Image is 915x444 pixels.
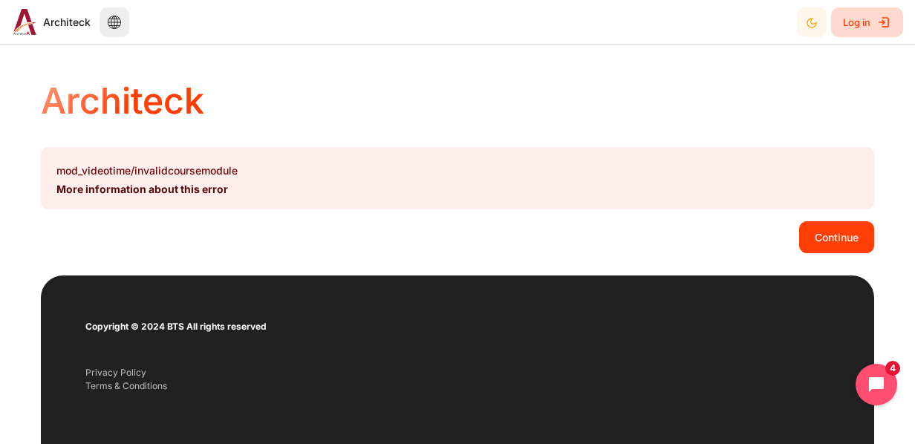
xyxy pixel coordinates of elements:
div: Dark Mode [798,7,825,37]
a: More information about this error [56,183,228,195]
a: Privacy Policy [85,367,146,378]
strong: Copyright © 2024 BTS All rights reserved [85,321,267,332]
h1: Architeck [41,78,204,124]
button: Languages [100,7,129,37]
a: Log in [831,7,903,37]
img: Architeck [13,9,37,35]
span: Architeck [43,14,91,30]
span: Log in [843,9,870,36]
button: Light Mode Dark Mode [797,7,827,37]
a: Architeck Architeck [7,9,91,35]
button: Continue [799,221,874,252]
a: Terms & Conditions [85,380,167,391]
p: mod_videotime/invalidcoursemodule [56,163,859,178]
